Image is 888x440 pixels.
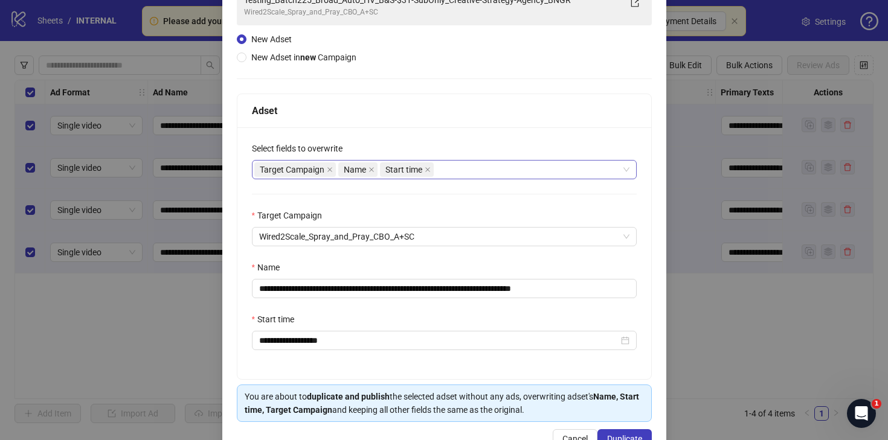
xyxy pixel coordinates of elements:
[425,167,431,173] span: close
[872,399,881,409] span: 1
[847,399,876,428] iframe: Intercom live chat
[327,167,333,173] span: close
[245,392,639,415] strong: Name, Start time, Target Campaign
[252,103,637,118] div: Adset
[259,228,629,246] span: Wired2Scale_Spray_and_Pray_CBO_A+SC
[251,34,292,44] span: New Adset
[300,53,316,62] strong: new
[338,162,378,177] span: Name
[368,167,375,173] span: close
[252,209,330,222] label: Target Campaign
[252,313,302,326] label: Start time
[252,142,350,155] label: Select fields to overwrite
[380,162,434,177] span: Start time
[385,163,422,176] span: Start time
[344,163,366,176] span: Name
[254,162,336,177] span: Target Campaign
[307,392,390,401] strong: duplicate and publish
[252,279,637,298] input: Name
[244,7,620,18] div: Wired2Scale_Spray_and_Pray_CBO_A+SC
[259,334,619,347] input: Start time
[245,390,644,416] div: You are about to the selected adset without any ads, overwriting adset's and keeping all other fi...
[251,53,356,62] span: New Adset in Campaign
[260,163,324,176] span: Target Campaign
[252,261,288,274] label: Name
